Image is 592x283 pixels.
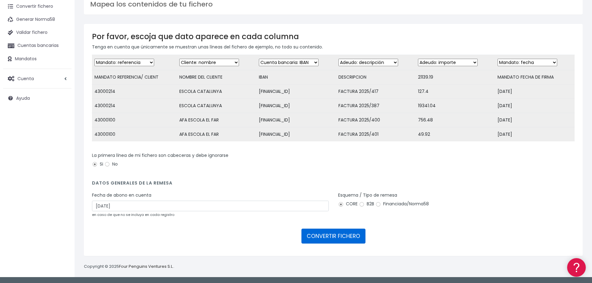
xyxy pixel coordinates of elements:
[3,13,71,26] a: Generar Norma58
[92,161,103,167] label: Si
[359,201,374,207] label: B2B
[92,192,151,199] label: Fecha de abono en cuenta
[415,84,495,99] td: 127.4
[256,113,336,127] td: [FINANCIAL_ID]
[256,127,336,142] td: [FINANCIAL_ID]
[177,113,256,127] td: AFA ESCOLA EL FAR
[90,0,576,8] h3: Mapea los contenidos de tu fichero
[92,113,177,127] td: 43000100
[92,212,174,217] small: en caso de que no se incluya en cada registro
[92,99,177,113] td: 43000214
[92,127,177,142] td: 43000100
[415,99,495,113] td: 19341.04
[84,263,174,270] p: Copyright © 2025 .
[336,113,415,127] td: FACTURA 2025/400
[495,70,575,84] td: MANDATO FECHA DE FIRMA
[92,180,575,189] h4: Datos generales de la remesa
[336,70,415,84] td: DESCRIPCION
[415,70,495,84] td: 21139.19
[301,229,365,244] button: CONVERTIR FICHERO
[495,99,575,113] td: [DATE]
[16,95,30,101] span: Ayuda
[177,84,256,99] td: ESCOLA CATALUNYA
[495,113,575,127] td: [DATE]
[17,75,34,81] span: Cuenta
[495,84,575,99] td: [DATE]
[3,39,71,52] a: Cuentas bancarias
[336,127,415,142] td: FACTURA 2025/401
[338,201,358,207] label: CORE
[177,70,256,84] td: NOMBRE DEL CLIENTE
[3,52,71,66] a: Mandatos
[336,99,415,113] td: FACTURA 2025/387
[92,43,575,50] p: Tenga en cuenta que únicamente se muestran unas líneas del fichero de ejemplo, no todo su contenido.
[256,99,336,113] td: [FINANCIAL_ID]
[177,99,256,113] td: ESCOLA CATALUNYA
[495,127,575,142] td: [DATE]
[92,84,177,99] td: 43000214
[92,32,575,41] h3: Por favor, escoja que dato aparece en cada columna
[92,70,177,84] td: MANDATO REFERENCIA/ CLIENT
[3,72,71,85] a: Cuenta
[119,263,173,269] a: Four Penguins Ventures S.L.
[177,127,256,142] td: AFA ESCOLA EL FAR
[3,26,71,39] a: Validar fichero
[256,84,336,99] td: [FINANCIAL_ID]
[415,127,495,142] td: 49.92
[375,201,429,207] label: Financiada/Norma58
[336,84,415,99] td: FACTURA 2025/417
[104,161,118,167] label: No
[3,92,71,105] a: Ayuda
[256,70,336,84] td: IBAN
[92,152,228,159] label: La primera línea de mi fichero son cabeceras y debe ignorarse
[415,113,495,127] td: 756.48
[338,192,397,199] label: Esquema / Tipo de remesa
